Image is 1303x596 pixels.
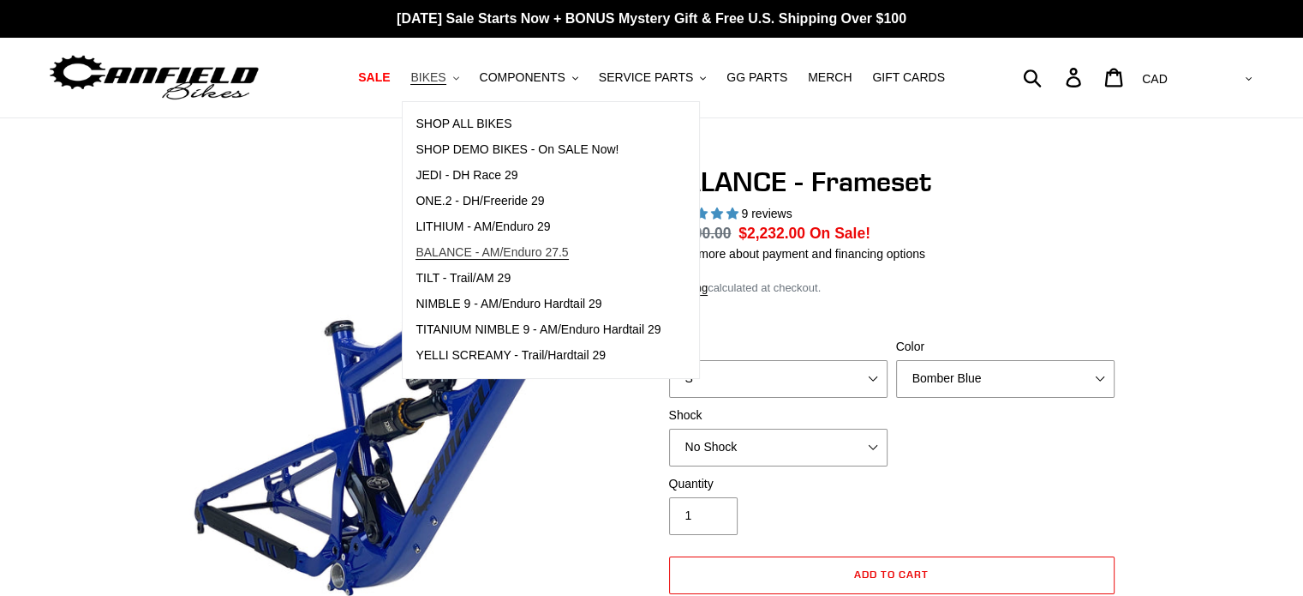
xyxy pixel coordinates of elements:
span: YELLI SCREAMY - Trail/Hardtail 29 [415,348,606,363]
a: SHOP DEMO BIKES - On SALE Now! [403,137,673,163]
a: SALE [350,66,398,89]
span: GIFT CARDS [872,70,945,85]
span: SERVICE PARTS [599,70,693,85]
span: SALE [358,70,390,85]
a: NIMBLE 9 - AM/Enduro Hardtail 29 [403,292,673,317]
span: MERCH [808,70,852,85]
span: GG PARTS [726,70,787,85]
h1: BALANCE - Frameset [665,166,1119,198]
label: Color [896,338,1115,356]
div: calculated at checkout. [665,280,1119,297]
a: SHOP ALL BIKES [403,111,673,137]
span: TITANIUM NIMBLE 9 - AM/Enduro Hardtail 29 [415,322,660,337]
a: BALANCE - AM/Enduro 27.5 [403,240,673,266]
button: SERVICE PARTS [590,66,714,89]
span: SHOP DEMO BIKES - On SALE Now! [415,142,619,157]
label: Size [669,338,888,356]
a: ONE.2 - DH/Freeride 29 [403,189,673,214]
a: MERCH [799,66,860,89]
span: On Sale! [810,222,870,244]
a: Learn more about payment and financing options [665,247,925,261]
span: LITHIUM - AM/Enduro 29 [415,220,550,234]
button: COMPONENTS [471,66,587,89]
span: BALANCE - AM/Enduro 27.5 [415,245,568,260]
span: $2,232.00 [738,225,805,242]
img: Canfield Bikes [47,51,261,105]
span: TILT - Trail/AM 29 [415,271,511,286]
span: NIMBLE 9 - AM/Enduro Hardtail 29 [415,297,601,311]
span: 9 reviews [741,207,792,220]
span: COMPONENTS [480,70,565,85]
span: ONE.2 - DH/Freeride 29 [415,194,544,208]
a: YELLI SCREAMY - Trail/Hardtail 29 [403,343,673,369]
span: Add to cart [854,568,929,581]
a: TILT - Trail/AM 29 [403,266,673,292]
span: SHOP ALL BIKES [415,117,511,131]
a: LITHIUM - AM/Enduro 29 [403,214,673,240]
span: JEDI - DH Race 29 [415,168,517,183]
span: 5.00 stars [665,207,742,220]
a: GG PARTS [718,66,796,89]
input: Search [1032,58,1076,96]
button: BIKES [402,66,467,89]
span: BIKES [410,70,445,85]
label: Quantity [669,475,888,493]
label: Shock [669,406,888,424]
a: JEDI - DH Race 29 [403,163,673,189]
button: Add to cart [669,557,1115,594]
a: TITANIUM NIMBLE 9 - AM/Enduro Hardtail 29 [403,317,673,343]
a: GIFT CARDS [864,66,953,89]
